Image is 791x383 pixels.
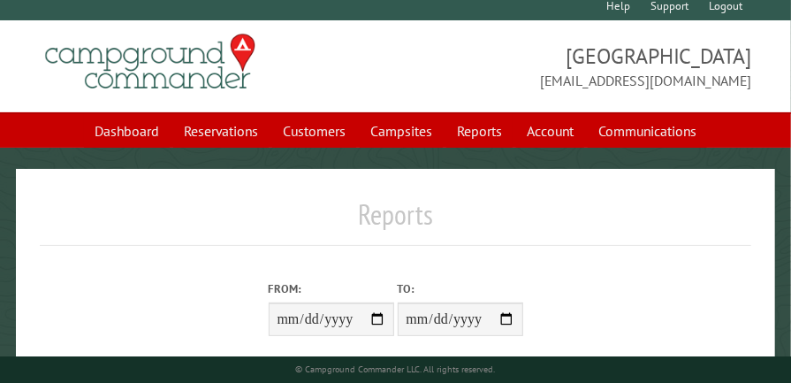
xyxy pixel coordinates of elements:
[40,27,261,96] img: Campground Commander
[360,114,443,148] a: Campsites
[296,364,496,375] small: © Campground Commander LLC. All rights reserved.
[396,42,752,91] span: [GEOGRAPHIC_DATA] [EMAIL_ADDRESS][DOMAIN_NAME]
[516,114,584,148] a: Account
[269,280,394,297] label: From:
[40,197,752,246] h1: Reports
[446,114,513,148] a: Reports
[84,114,170,148] a: Dashboard
[588,114,707,148] a: Communications
[272,114,356,148] a: Customers
[173,114,269,148] a: Reservations
[398,280,523,297] label: To:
